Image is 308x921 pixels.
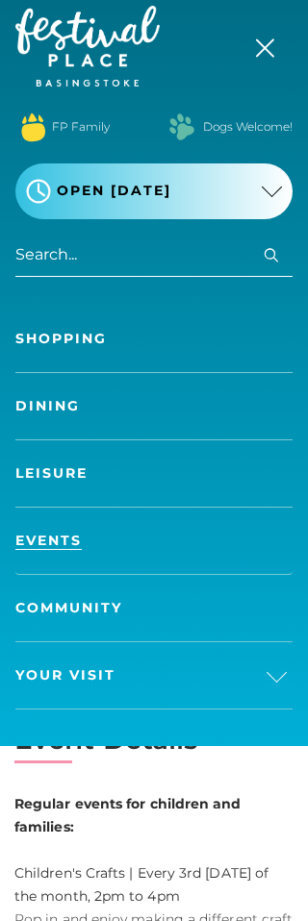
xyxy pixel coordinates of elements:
a: Shopping [15,306,293,372]
span: Open [DATE] [57,181,171,201]
input: Search... [15,234,293,277]
a: Dining [15,373,293,439]
a: Events [15,508,293,574]
button: Toggle navigation [244,32,293,60]
a: FP Family [52,118,110,136]
a: Leisure [15,440,293,507]
a: Your Visit [15,642,293,709]
img: Festival Place Logo [15,6,160,87]
strong: Children's Crafts | Every 3rd [DATE] of the month, 2pm to 4pm [14,795,269,905]
strong: Regular events for children and families: [14,795,241,835]
button: Open [DATE] [15,163,293,219]
a: Community [15,575,293,641]
span: Your Visit [15,665,115,685]
a: Dogs Welcome! [203,118,293,136]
